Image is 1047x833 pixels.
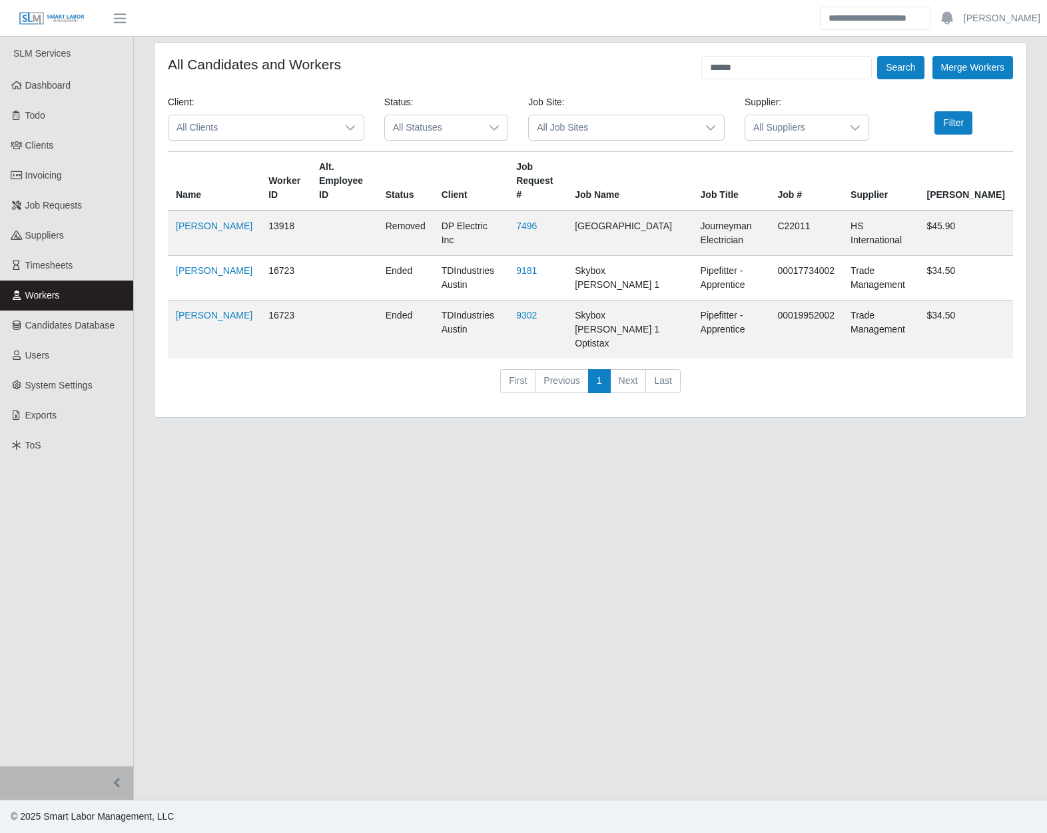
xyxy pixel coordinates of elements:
[260,211,311,256] td: 13918
[176,310,252,321] a: [PERSON_NAME]
[378,256,434,301] td: ended
[168,152,260,211] th: Name
[311,152,378,211] th: Alt. Employee ID
[11,811,174,822] span: © 2025 Smart Labor Management, LLC
[918,256,1013,301] td: $34.50
[384,95,414,109] label: Status:
[168,56,341,73] h4: All Candidates and Workers
[378,211,434,256] td: removed
[934,111,972,135] button: Filter
[528,95,564,109] label: Job Site:
[529,115,697,140] span: All Job Sites
[25,200,83,211] span: Job Requests
[843,256,918,301] td: Trade Management
[168,95,194,109] label: Client:
[19,11,85,26] img: SLM Logo
[434,301,508,359] td: TDIndustries Austin
[877,56,924,79] button: Search
[516,265,537,276] a: 9181
[260,152,311,211] th: Worker ID
[434,256,508,301] td: TDIndustries Austin
[508,152,567,211] th: Job Request #
[385,115,482,140] span: All Statuses
[168,369,1013,404] nav: pagination
[434,211,508,256] td: DP Electric Inc
[25,380,93,391] span: System Settings
[378,152,434,211] th: Status
[260,301,311,359] td: 16723
[516,310,537,321] a: 9302
[176,265,252,276] a: [PERSON_NAME]
[567,256,692,301] td: Skybox [PERSON_NAME] 1
[567,211,692,256] td: [GEOGRAPHIC_DATA]
[25,320,115,331] span: Candidates Database
[745,115,842,140] span: All Suppliers
[25,80,71,91] span: Dashboard
[588,369,611,393] a: 1
[769,211,843,256] td: C22011
[843,152,918,211] th: Supplier
[25,260,73,271] span: Timesheets
[918,301,1013,359] td: $34.50
[693,301,770,359] td: Pipefitter - Apprentice
[25,350,50,361] span: Users
[964,11,1040,25] a: [PERSON_NAME]
[843,211,918,256] td: HS International
[13,48,71,59] span: SLM Services
[932,56,1013,79] button: Merge Workers
[567,301,692,359] td: Skybox [PERSON_NAME] 1 Optistax
[769,301,843,359] td: 00019952002
[918,152,1013,211] th: [PERSON_NAME]
[25,290,60,301] span: Workers
[25,410,57,420] span: Exports
[693,152,770,211] th: Job Title
[516,221,537,231] a: 7496
[745,95,781,109] label: Supplier:
[820,7,930,30] input: Search
[25,170,62,181] span: Invoicing
[434,152,508,211] th: Client
[769,256,843,301] td: 00017734002
[693,211,770,256] td: Journeyman Electrician
[25,440,41,450] span: ToS
[176,221,252,231] a: [PERSON_NAME]
[567,152,692,211] th: Job Name
[843,301,918,359] td: Trade Management
[25,110,45,121] span: Todo
[260,256,311,301] td: 16723
[918,211,1013,256] td: $45.90
[169,115,337,140] span: All Clients
[693,256,770,301] td: Pipefitter - Apprentice
[25,140,54,151] span: Clients
[378,301,434,359] td: ended
[25,230,64,241] span: Suppliers
[769,152,843,211] th: Job #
